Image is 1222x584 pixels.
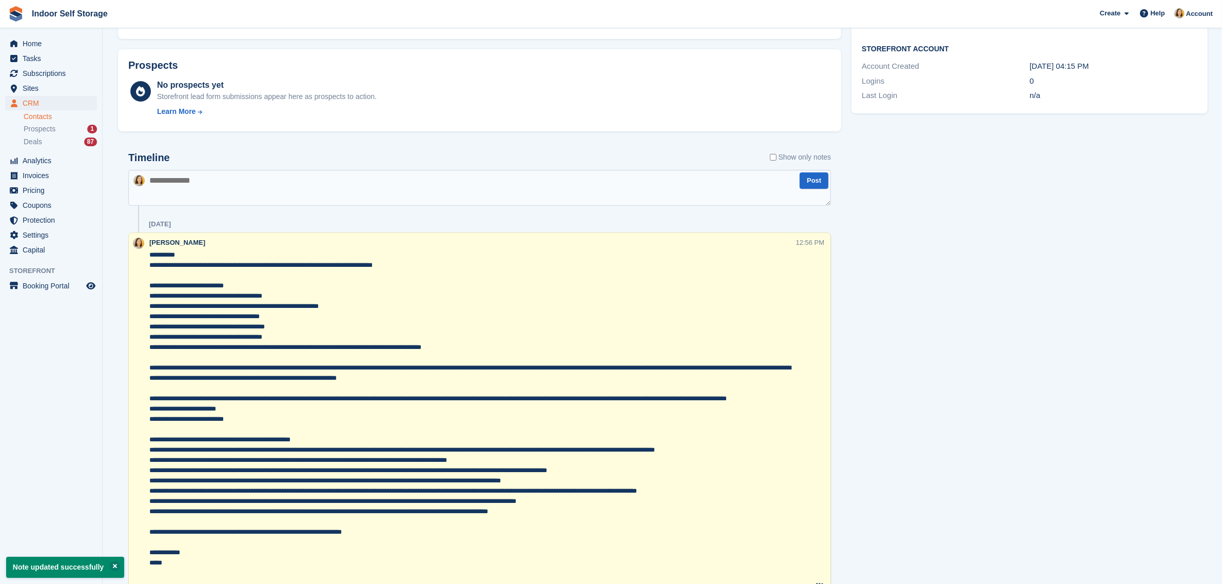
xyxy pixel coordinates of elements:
div: [DATE] [149,220,171,228]
div: [DATE] 04:15 PM [1030,61,1197,72]
img: stora-icon-8386f47178a22dfd0bd8f6a31ec36ba5ce8667c1dd55bd0f319d3a0aa187defe.svg [8,6,24,22]
span: Deals [24,137,42,147]
span: Tasks [23,51,84,66]
a: Preview store [85,280,97,292]
img: Emma Higgins [1174,8,1185,18]
span: Analytics [23,153,84,168]
div: Logins [862,75,1030,87]
a: Learn More [157,106,377,117]
span: [PERSON_NAME] [149,239,205,246]
a: menu [5,96,97,110]
a: menu [5,51,97,66]
div: 87 [84,138,97,146]
a: Prospects 1 [24,124,97,134]
button: Post [800,172,828,189]
span: Protection [23,213,84,227]
a: menu [5,66,97,81]
div: 0 [1030,75,1197,87]
img: Emma Higgins [133,175,145,186]
a: menu [5,243,97,257]
span: Sites [23,81,84,95]
a: menu [5,213,97,227]
a: menu [5,279,97,293]
input: Show only notes [770,152,777,163]
span: Subscriptions [23,66,84,81]
a: Deals 87 [24,137,97,147]
h2: Timeline [128,152,170,164]
span: Coupons [23,198,84,212]
h2: Prospects [128,60,178,71]
span: Help [1151,8,1165,18]
span: Capital [23,243,84,257]
span: Booking Portal [23,279,84,293]
span: Settings [23,228,84,242]
div: Storefront lead form submissions appear here as prospects to action. [157,91,377,102]
a: menu [5,168,97,183]
span: Prospects [24,124,55,134]
div: Learn More [157,106,196,117]
img: Emma Higgins [133,238,144,249]
span: Pricing [23,183,84,198]
span: Account [1186,9,1213,19]
a: menu [5,81,97,95]
a: menu [5,198,97,212]
a: Contacts [24,112,97,122]
a: Indoor Self Storage [28,5,112,22]
a: menu [5,153,97,168]
a: menu [5,228,97,242]
label: Show only notes [770,152,831,163]
span: CRM [23,96,84,110]
span: Home [23,36,84,51]
div: 1 [87,125,97,133]
h2: Storefront Account [862,43,1197,53]
div: No prospects yet [157,79,377,91]
p: Note updated successfully [6,557,124,578]
div: Last Login [862,90,1030,102]
span: Invoices [23,168,84,183]
div: 12:56 PM [796,238,825,247]
span: Create [1100,8,1120,18]
span: Storefront [9,266,102,276]
a: menu [5,183,97,198]
div: n/a [1030,90,1197,102]
div: Account Created [862,61,1030,72]
a: menu [5,36,97,51]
